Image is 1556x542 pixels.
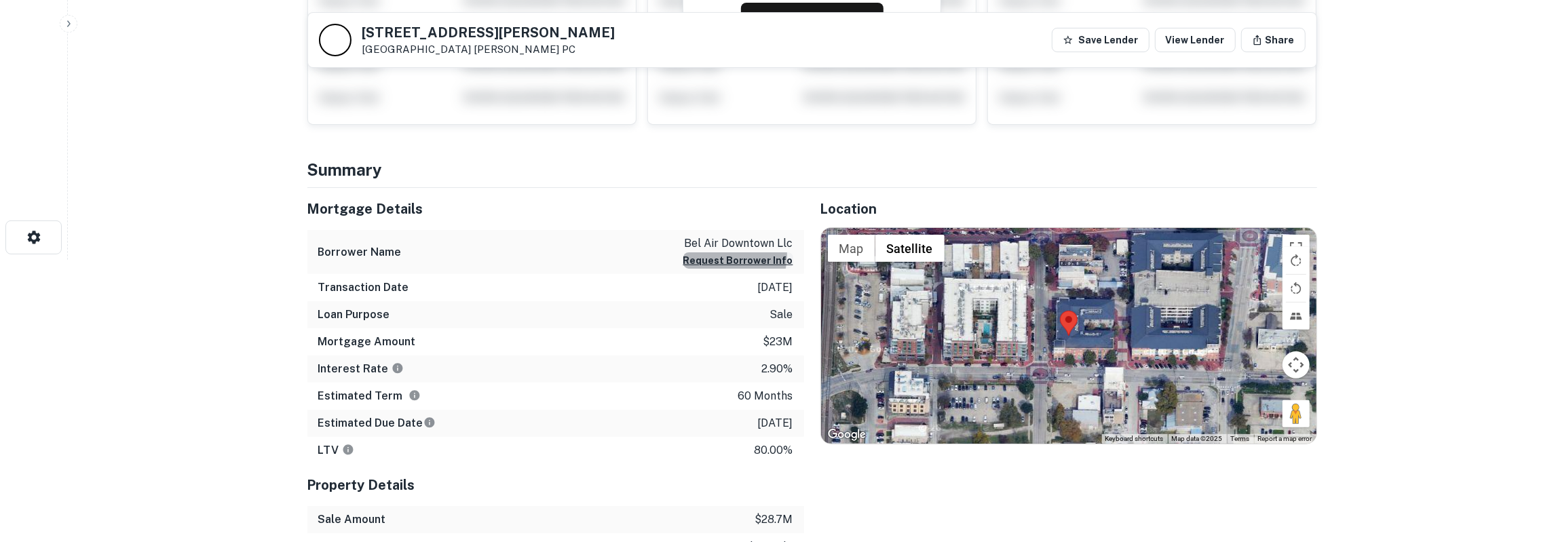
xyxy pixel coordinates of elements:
button: Keyboard shortcuts [1105,434,1164,444]
h5: Property Details [307,475,804,495]
a: [PERSON_NAME] PC [474,43,576,55]
h6: Sale Amount [318,511,386,528]
span: Map data ©2025 [1172,435,1223,442]
svg: Estimate is based on a standard schedule for this type of loan. [423,417,436,429]
h5: Mortgage Details [307,199,804,219]
button: Tilt map [1283,303,1310,330]
h5: [STREET_ADDRESS][PERSON_NAME] [362,26,615,39]
svg: The interest rates displayed on the website are for informational purposes only and may be report... [392,362,404,374]
a: View Lender [1155,28,1236,52]
button: Toggle fullscreen view [1283,235,1310,262]
img: Google [824,426,869,444]
p: [DATE] [758,415,793,431]
a: Report a map error [1258,435,1312,442]
iframe: Chat Widget [1488,433,1556,499]
p: [GEOGRAPHIC_DATA] [362,43,615,56]
h6: Estimated Term [318,388,421,404]
p: $28.7m [755,511,793,528]
button: Drag Pegman onto the map to open Street View [1283,400,1310,427]
p: 2.90% [762,361,793,377]
h6: Estimated Due Date [318,415,436,431]
h6: Transaction Date [318,279,409,296]
button: Save Lender [1052,28,1150,52]
h6: Interest Rate [318,361,404,377]
h4: Summary [307,157,1317,182]
p: sale [770,307,793,323]
p: 80.00% [755,442,793,459]
button: Rotate map counterclockwise [1283,275,1310,302]
button: Map camera controls [1283,351,1310,379]
button: Request Borrower Info [683,252,793,269]
a: Open this area in Google Maps (opens a new window) [824,426,869,444]
a: Terms (opens in new tab) [1231,435,1250,442]
button: Rotate map clockwise [1283,247,1310,274]
h6: Mortgage Amount [318,334,416,350]
button: Show street map [828,235,875,262]
p: $23m [763,334,793,350]
button: Share [1241,28,1306,52]
button: Request Borrower Info [741,3,884,35]
h6: Loan Purpose [318,307,390,323]
p: [DATE] [758,279,793,296]
svg: LTVs displayed on the website are for informational purposes only and may be reported incorrectly... [342,444,354,456]
svg: Term is based on a standard schedule for this type of loan. [409,389,421,402]
h5: Location [820,199,1317,219]
p: bel air downtown llc [683,235,793,252]
p: 60 months [738,388,793,404]
h6: LTV [318,442,354,459]
h6: Borrower Name [318,244,402,260]
button: Show satellite imagery [875,235,945,262]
